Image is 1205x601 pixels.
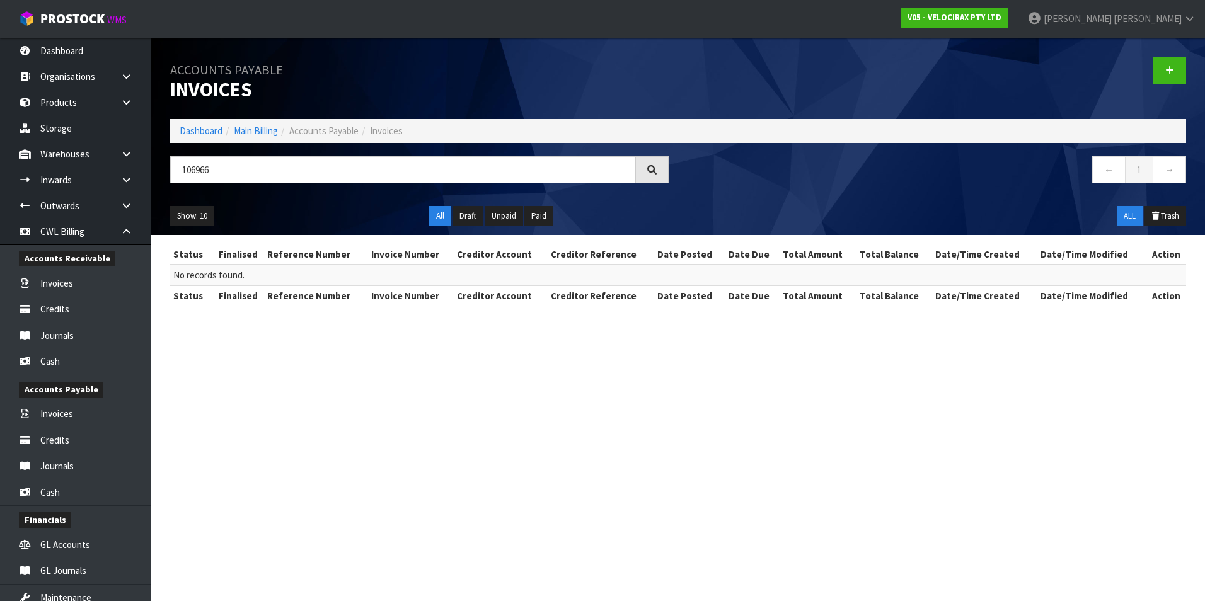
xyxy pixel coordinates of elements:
button: Show: 10 [170,206,214,226]
small: Accounts Payable [170,62,283,78]
span: Accounts Payable [19,382,103,398]
th: Reference Number [264,244,367,265]
a: → [1153,156,1186,183]
th: Finalised [212,244,264,265]
th: Total Balance [856,244,932,265]
th: Reference Number [264,285,367,306]
button: ALL [1117,206,1143,226]
span: Accounts Receivable [19,251,115,266]
strong: V05 - VELOCIRAX PTY LTD [908,12,1001,23]
th: Action [1146,285,1186,306]
a: ← [1092,156,1126,183]
th: Date/Time Modified [1037,244,1146,265]
small: WMS [107,14,127,26]
th: Creditor Account [454,244,548,265]
th: Creditor Reference [548,285,654,306]
th: Date/Time Modified [1037,285,1146,306]
th: Action [1146,244,1186,265]
th: Date/Time Created [932,244,1037,265]
th: Date Posted [654,285,725,306]
span: Invoices [370,125,403,137]
th: Creditor Reference [548,244,654,265]
button: Draft [453,206,483,226]
a: V05 - VELOCIRAX PTY LTD [901,8,1008,28]
th: Date/Time Created [932,285,1037,306]
th: Creditor Account [454,285,548,306]
span: [PERSON_NAME] [1044,13,1112,25]
a: 1 [1125,156,1153,183]
td: No records found. [170,265,1186,285]
th: Date Posted [654,244,725,265]
th: Invoice Number [368,285,454,306]
button: Trash [1144,206,1186,226]
th: Status [170,244,212,265]
span: ProStock [40,11,105,27]
th: Invoice Number [368,244,454,265]
img: cube-alt.png [19,11,35,26]
a: Dashboard [180,125,222,137]
a: Main Billing [234,125,278,137]
h1: Invoices [170,57,669,100]
button: Unpaid [485,206,523,226]
input: Search invoices [170,156,636,183]
span: Accounts Payable [289,125,359,137]
th: Status [170,285,212,306]
th: Finalised [212,285,264,306]
th: Date Due [725,244,780,265]
th: Total Amount [780,285,856,306]
th: Date Due [725,285,780,306]
th: Total Balance [856,285,932,306]
th: Total Amount [780,244,856,265]
button: Paid [524,206,553,226]
nav: Page navigation [688,156,1186,187]
span: [PERSON_NAME] [1114,13,1182,25]
button: All [429,206,451,226]
span: Financials [19,512,71,528]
